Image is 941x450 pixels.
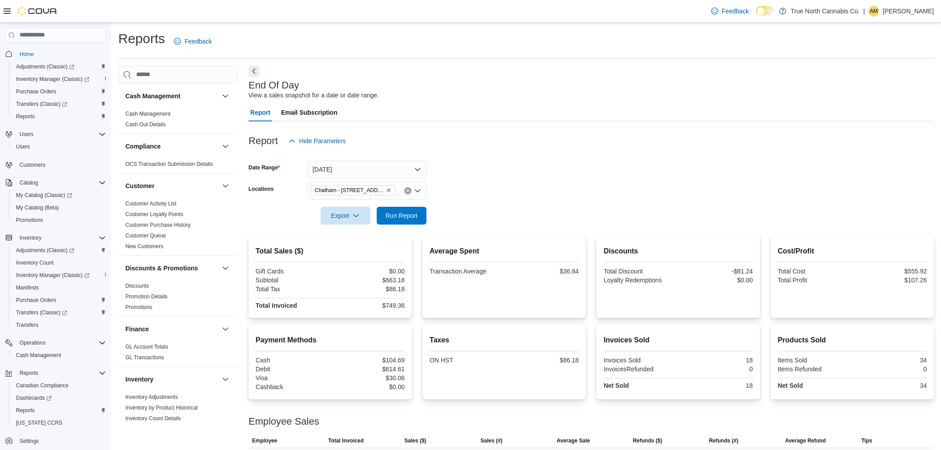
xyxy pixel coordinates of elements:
span: Inventory Manager (Classic) [12,270,106,281]
span: Promotions [125,304,153,311]
a: Feedback [708,2,752,20]
a: My Catalog (Classic) [9,189,109,201]
a: Discounts [125,283,149,289]
div: Invoices Sold [603,357,676,364]
a: Customers [16,160,49,170]
a: Customer Purchase History [125,222,191,228]
div: Cash [256,357,329,364]
input: Dark Mode [756,6,775,16]
a: Transfers (Classic) [9,306,109,319]
span: Customers [20,161,45,169]
div: Visa [256,374,329,382]
div: Compliance [118,159,238,173]
span: Cash Out Details [125,121,166,128]
button: Operations [16,337,49,348]
span: Canadian Compliance [16,382,68,389]
a: Inventory Count Details [125,415,181,422]
button: Settings [2,434,109,447]
div: Debit [256,366,329,373]
button: Operations [2,337,109,349]
div: $555.92 [854,268,927,275]
div: $36.84 [506,268,579,275]
span: Average Sale [557,437,590,444]
span: Operations [16,337,106,348]
div: $30.06 [332,374,405,382]
span: Transfers [12,320,106,330]
button: Inventory Count [9,257,109,269]
a: GL Account Totals [125,344,168,350]
span: Dashboards [12,393,106,403]
button: Compliance [220,141,231,152]
button: [US_STATE] CCRS [9,417,109,429]
button: Finance [125,325,218,333]
span: Inventory Adjustments [125,394,178,401]
a: Canadian Compliance [12,380,72,391]
div: InvoicesRefunded [603,366,676,373]
span: Adjustments (Classic) [12,245,106,256]
a: My Catalog (Classic) [12,190,76,201]
span: Promotions [16,217,43,224]
h3: Cash Management [125,92,181,100]
span: [US_STATE] CCRS [16,419,62,426]
a: Inventory by Product Historical [125,405,198,411]
button: Cash Management [220,91,231,101]
button: Manifests [9,281,109,294]
button: Customer [220,181,231,191]
h1: Reports [118,30,165,48]
span: Canadian Compliance [12,380,106,391]
button: Inventory [16,233,45,243]
span: Purchase Orders [16,297,56,304]
div: Finance [118,342,238,366]
img: Cova [18,7,58,16]
div: Total Discount [603,268,676,275]
a: GL Transactions [125,354,164,361]
a: Transfers (Classic) [9,98,109,110]
span: Inventory Manager (Classic) [16,272,89,279]
a: Inventory Count [12,257,57,268]
p: | [863,6,865,16]
a: Reports [12,111,38,122]
button: Inventory [125,375,218,384]
h2: Taxes [430,335,579,346]
button: My Catalog (Beta) [9,201,109,214]
h3: Finance [125,325,149,333]
span: Customer Activity List [125,200,177,207]
div: $0.00 [332,383,405,390]
span: Email Subscription [281,104,338,121]
a: Adjustments (Classic) [9,60,109,73]
h3: Report [249,136,278,146]
span: AM [870,6,878,16]
div: $107.26 [854,277,927,284]
button: Customer [125,181,218,190]
span: Customer Loyalty Points [125,211,183,218]
span: Settings [20,438,39,445]
p: [PERSON_NAME] [883,6,934,16]
span: Cash Management [12,350,106,361]
a: Users [12,141,33,152]
button: Users [2,128,109,141]
button: Catalog [16,177,41,188]
span: Purchase Orders [12,295,106,305]
span: Adjustments (Classic) [12,61,106,72]
span: Tips [861,437,872,444]
span: Users [16,143,30,150]
span: GL Account Totals [125,343,168,350]
div: Items Sold [778,357,851,364]
span: Manifests [16,284,39,291]
button: [DATE] [307,161,426,178]
div: Total Tax [256,285,329,293]
a: Adjustments (Classic) [12,245,78,256]
button: Reports [9,404,109,417]
div: Customer [118,198,238,255]
span: Sales ($) [404,437,426,444]
span: Users [16,129,106,140]
h2: Products Sold [778,335,927,346]
span: Report [250,104,270,121]
span: Feedback [185,37,212,46]
a: Inventory Adjustments [125,394,178,400]
label: Date Range [249,164,280,171]
span: My Catalog (Classic) [16,192,72,199]
nav: Complex example [5,44,106,445]
h3: Discounts & Promotions [125,264,198,273]
a: Inventory Manager (Classic) [12,270,93,281]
